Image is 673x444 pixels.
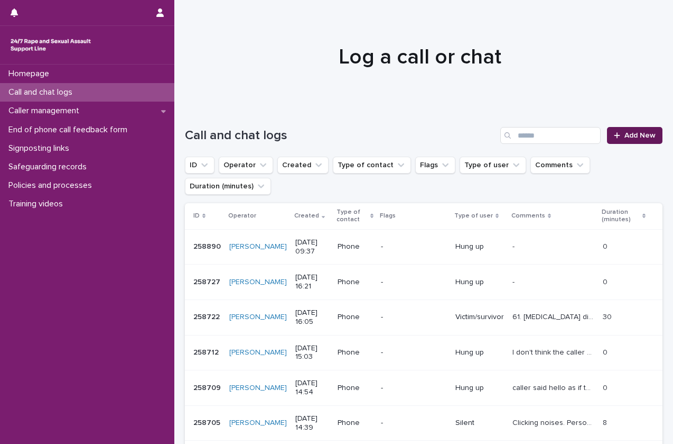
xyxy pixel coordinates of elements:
[4,125,136,135] p: End of phone call feedback form
[455,313,504,322] p: Victim/survivor
[295,379,329,397] p: [DATE] 14:54
[624,132,656,139] span: Add New
[603,382,610,393] p: 0
[185,265,662,300] tr: 258727258727 [PERSON_NAME] [DATE] 16:21Phone-Hung up-- 00
[381,313,447,322] p: -
[4,106,88,116] p: Caller management
[193,210,200,222] p: ID
[229,313,287,322] a: [PERSON_NAME]
[4,69,58,79] p: Homepage
[185,300,662,335] tr: 258722258722 [PERSON_NAME] [DATE] 16:05Phone-Victim/survivor61. [MEDICAL_DATA] difficult to under...
[512,240,517,251] p: -
[381,348,447,357] p: -
[455,384,504,393] p: Hung up
[381,278,447,287] p: -
[295,344,329,362] p: [DATE] 15:03
[185,405,662,441] tr: 258705258705 [PERSON_NAME] [DATE] 14:39Phone-SilentClicking noises. Person grunted at the end not...
[185,335,662,370] tr: 258712258712 [PERSON_NAME] [DATE] 15:03Phone-Hung upI don't think the caller could hear me - kept...
[602,206,640,226] p: Duration (minutes)
[185,178,271,195] button: Duration (minutes)
[294,210,319,222] p: Created
[454,210,493,222] p: Type of user
[193,311,222,322] p: 258722
[193,240,223,251] p: 258890
[380,210,396,222] p: Flags
[338,348,373,357] p: Phone
[295,238,329,256] p: [DATE] 09:37
[185,229,662,265] tr: 258890258890 [PERSON_NAME] [DATE] 09:37Phone-Hung up-- 00
[185,128,496,143] h1: Call and chat logs
[603,240,610,251] p: 0
[229,278,287,287] a: [PERSON_NAME]
[455,278,504,287] p: Hung up
[512,276,517,287] p: -
[295,273,329,291] p: [DATE] 16:21
[607,127,662,144] a: Add New
[295,414,329,432] p: [DATE] 14:39
[455,242,504,251] p: Hung up
[228,210,256,222] p: Operator
[603,276,610,287] p: 0
[603,346,610,357] p: 0
[193,416,222,428] p: 258705
[333,157,411,174] button: Type of contact
[185,44,655,70] h1: Log a call or chat
[512,382,596,393] p: caller said hello as if they couldn't hear me
[8,34,93,56] img: rhQMoQhaT3yELyF149Cw
[4,143,78,153] p: Signposting links
[460,157,526,174] button: Type of user
[336,206,368,226] p: Type of contact
[229,242,287,251] a: [PERSON_NAME]
[603,416,609,428] p: 8
[338,278,373,287] p: Phone
[4,199,71,209] p: Training videos
[530,157,590,174] button: Comments
[338,242,373,251] p: Phone
[511,210,545,222] p: Comments
[381,419,447,428] p: -
[185,370,662,406] tr: 258709258709 [PERSON_NAME] [DATE] 14:54Phone-Hung upcaller said hello as if they couldn't hear me...
[4,162,95,172] p: Safeguarding records
[603,311,614,322] p: 30
[338,419,373,428] p: Phone
[512,416,596,428] p: Clicking noises. Person grunted at the end not sure of it was abusive.
[338,313,373,322] p: Phone
[381,242,447,251] p: -
[193,346,221,357] p: 258712
[455,348,504,357] p: Hung up
[295,309,329,327] p: [DATE] 16:05
[415,157,455,174] button: Flags
[455,419,504,428] p: Silent
[4,180,100,191] p: Policies and processes
[229,348,287,357] a: [PERSON_NAME]
[219,157,273,174] button: Operator
[229,384,287,393] a: [PERSON_NAME]
[229,419,287,428] a: [PERSON_NAME]
[512,311,596,322] p: 61. Slurred speech difficult to understand. Spoke about antipsychotic injections. Shared she was ...
[4,87,81,97] p: Call and chat logs
[338,384,373,393] p: Phone
[193,276,222,287] p: 258727
[381,384,447,393] p: -
[185,157,214,174] button: ID
[193,382,223,393] p: 258709
[277,157,329,174] button: Created
[500,127,601,144] input: Search
[512,346,596,357] p: I don't think the caller could hear me - kept saying "hello" then hung up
